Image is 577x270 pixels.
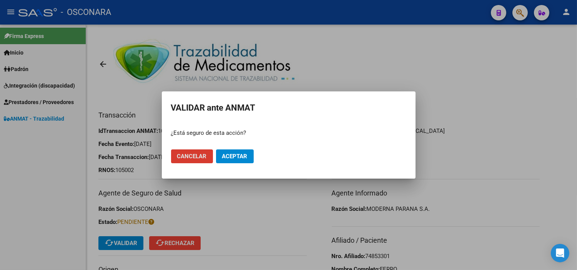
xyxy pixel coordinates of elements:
[171,129,406,137] p: ¿Está seguro de esta acción?
[171,149,213,163] button: Cancelar
[216,149,254,163] button: Aceptar
[222,153,248,160] span: Aceptar
[171,101,406,115] h2: VALIDAR ante ANMAT
[551,244,569,262] div: Open Intercom Messenger
[177,153,207,160] span: Cancelar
